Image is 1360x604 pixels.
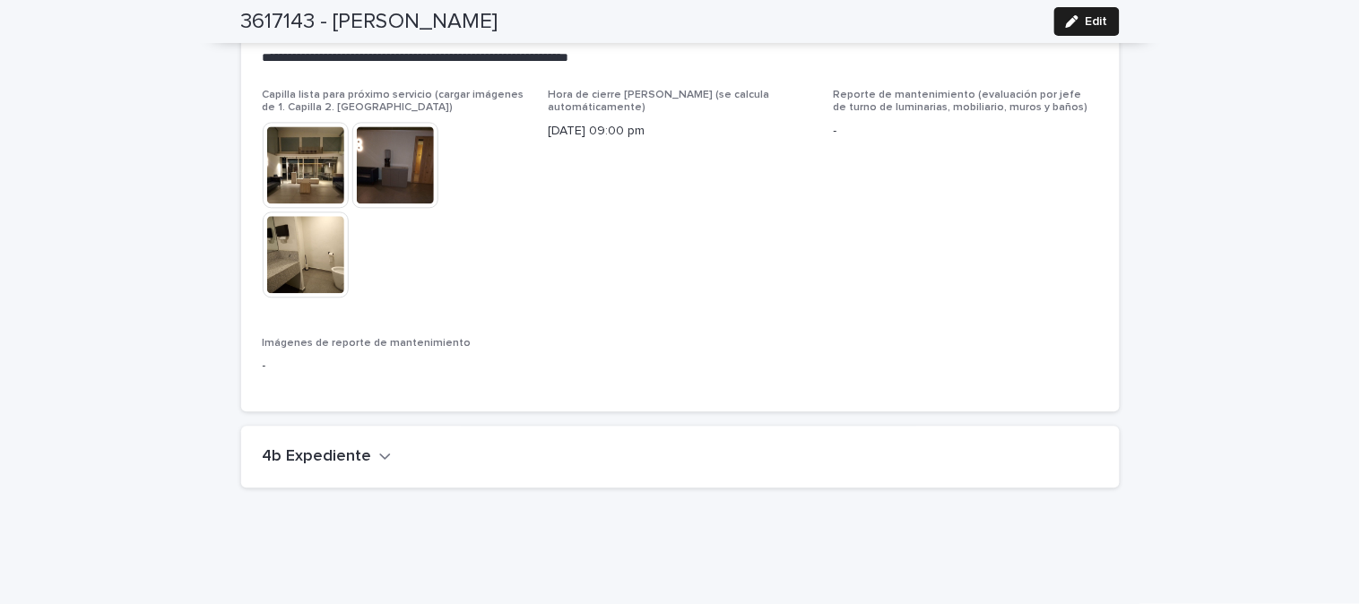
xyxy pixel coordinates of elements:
button: 4b Expediente [263,447,392,467]
span: Capilla lista para próximo servicio (cargar imágenes de 1. Capilla 2. [GEOGRAPHIC_DATA]) [263,90,524,113]
h2: 4b Expediente [263,447,372,467]
p: - [263,357,527,375]
h2: 3617143 - [PERSON_NAME] [241,9,498,35]
p: - [834,122,1098,141]
span: Edit [1086,15,1108,28]
span: Imágenes de reporte de mantenimiento [263,338,472,349]
p: [DATE] 09:00 pm [548,122,812,141]
button: Edit [1054,7,1120,36]
span: Reporte de mantenimiento (evaluación por jefe de turno de luminarias, mobiliario, muros y baños) [834,90,1088,113]
span: Hora de cierre [PERSON_NAME] (se calcula automáticamente) [548,90,769,113]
